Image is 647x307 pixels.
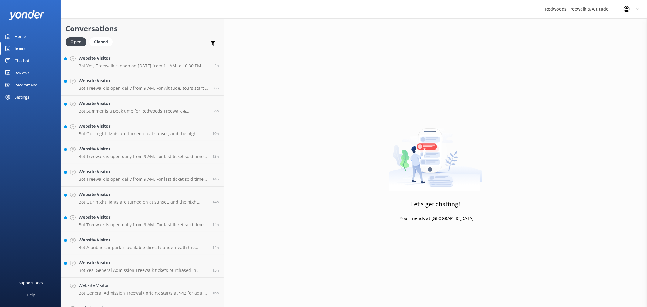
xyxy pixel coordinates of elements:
p: Bot: Our night lights are turned on at sunset, and the night walk starts 20 minutes thereafter. E... [79,199,208,205]
div: Recommend [15,79,38,91]
a: Website VisitorBot:Treewalk is open daily from 9 AM. For last ticket sold times, please check our... [61,141,224,164]
h4: Website Visitor [79,168,208,175]
h4: Website Visitor [79,237,208,243]
div: Help [27,289,35,301]
p: Bot: Our night lights are turned on at sunset, and the night walk starts 20 minutes thereafter. W... [79,131,208,137]
a: Website VisitorBot:Yes, General Admission Treewalk tickets purchased in advance are valid for up ... [61,255,224,278]
img: yonder-white-logo.png [9,10,44,20]
a: Website VisitorBot:Our night lights are turned on at sunset, and the night walk starts 20 minutes... [61,118,224,141]
a: Website VisitorBot:Yes, Treewalk is open on [DATE] from 11 AM to 10.30 PM. However, Altitude will... [61,50,224,73]
div: Closed [89,37,113,46]
a: Website VisitorBot:Treewalk is open daily from 9 AM. For last ticket sold times, please check our... [61,209,224,232]
a: Closed [89,38,116,45]
a: Website VisitorBot:General Admission Treewalk pricing starts at $42 for adults (16+ years) and $2... [61,278,224,300]
a: Website VisitorBot:A public car park is available directly underneath the Treewalk and is suitabl... [61,232,224,255]
div: Support Docs [19,277,43,289]
h4: Website Visitor [79,282,208,289]
h4: Website Visitor [79,77,210,84]
div: Reviews [15,67,29,79]
span: 04:16am 12-Aug-2025 (UTC +12:00) Pacific/Auckland [214,63,219,68]
div: Open [66,37,86,46]
p: Bot: Treewalk is open daily from 9 AM. For last ticket sold times, please check our website FAQs ... [79,154,208,159]
h4: Website Visitor [79,191,208,198]
a: Website VisitorBot:Summer is a peak time for Redwoods Treewalk & Nightlights, particularly in the... [61,96,224,118]
span: 05:29pm 11-Aug-2025 (UTC +12:00) Pacific/Auckland [212,245,219,250]
span: 03:38pm 11-Aug-2025 (UTC +12:00) Pacific/Auckland [212,290,219,295]
div: Settings [15,91,29,103]
a: Website VisitorBot:Treewalk is open daily from 9 AM. For last ticket sold times, please check our... [61,164,224,187]
p: Bot: General Admission Treewalk pricing starts at $42 for adults (16+ years) and $26 for children... [79,290,208,296]
span: 11:38pm 11-Aug-2025 (UTC +12:00) Pacific/Auckland [214,108,219,113]
p: Bot: Treewalk is open daily from 9 AM. For Altitude, tours start at 10 AM. [79,86,210,91]
div: Home [15,30,26,42]
p: Bot: Summer is a peak time for Redwoods Treewalk & Nightlights, particularly in the evenings, wit... [79,108,210,114]
p: Bot: Yes, General Admission Treewalk tickets purchased in advance are valid for up to 12 months f... [79,268,208,273]
h4: Website Visitor [79,123,208,130]
h4: Website Visitor [79,259,208,266]
span: 04:47pm 11-Aug-2025 (UTC +12:00) Pacific/Auckland [212,268,219,273]
span: 06:04pm 11-Aug-2025 (UTC +12:00) Pacific/Auckland [212,177,219,182]
a: Open [66,38,89,45]
img: artwork of a man stealing a conversation from at giant smartphone [389,116,482,191]
p: Bot: Treewalk is open daily from 9 AM. For last ticket sold times, please check our website FAQs ... [79,222,208,228]
p: Bot: Yes, Treewalk is open on [DATE] from 11 AM to 10.30 PM. However, Altitude will be closed on ... [79,63,210,69]
p: Bot: Treewalk is open daily from 9 AM. For last ticket sold times, please check our website FAQs ... [79,177,208,182]
h4: Website Visitor [79,146,208,152]
p: - Your friends at [GEOGRAPHIC_DATA] [397,215,474,222]
h4: Website Visitor [79,214,208,221]
h4: Website Visitor [79,100,210,107]
h3: Let's get chatting! [411,199,460,209]
span: 06:03pm 11-Aug-2025 (UTC +12:00) Pacific/Auckland [212,199,219,204]
span: 06:00pm 11-Aug-2025 (UTC +12:00) Pacific/Auckland [212,222,219,227]
a: Website VisitorBot:Our night lights are turned on at sunset, and the night walk starts 20 minutes... [61,187,224,209]
div: Inbox [15,42,26,55]
span: 09:22pm 11-Aug-2025 (UTC +12:00) Pacific/Auckland [212,131,219,136]
h4: Website Visitor [79,55,210,62]
a: Website VisitorBot:Treewalk is open daily from 9 AM. For Altitude, tours start at 10 AM.6h [61,73,224,96]
span: 06:49pm 11-Aug-2025 (UTC +12:00) Pacific/Auckland [212,154,219,159]
div: Chatbot [15,55,29,67]
h2: Conversations [66,23,219,34]
span: 01:21am 12-Aug-2025 (UTC +12:00) Pacific/Auckland [214,86,219,91]
p: Bot: A public car park is available directly underneath the Treewalk and is suitable for cars, mo... [79,245,208,250]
